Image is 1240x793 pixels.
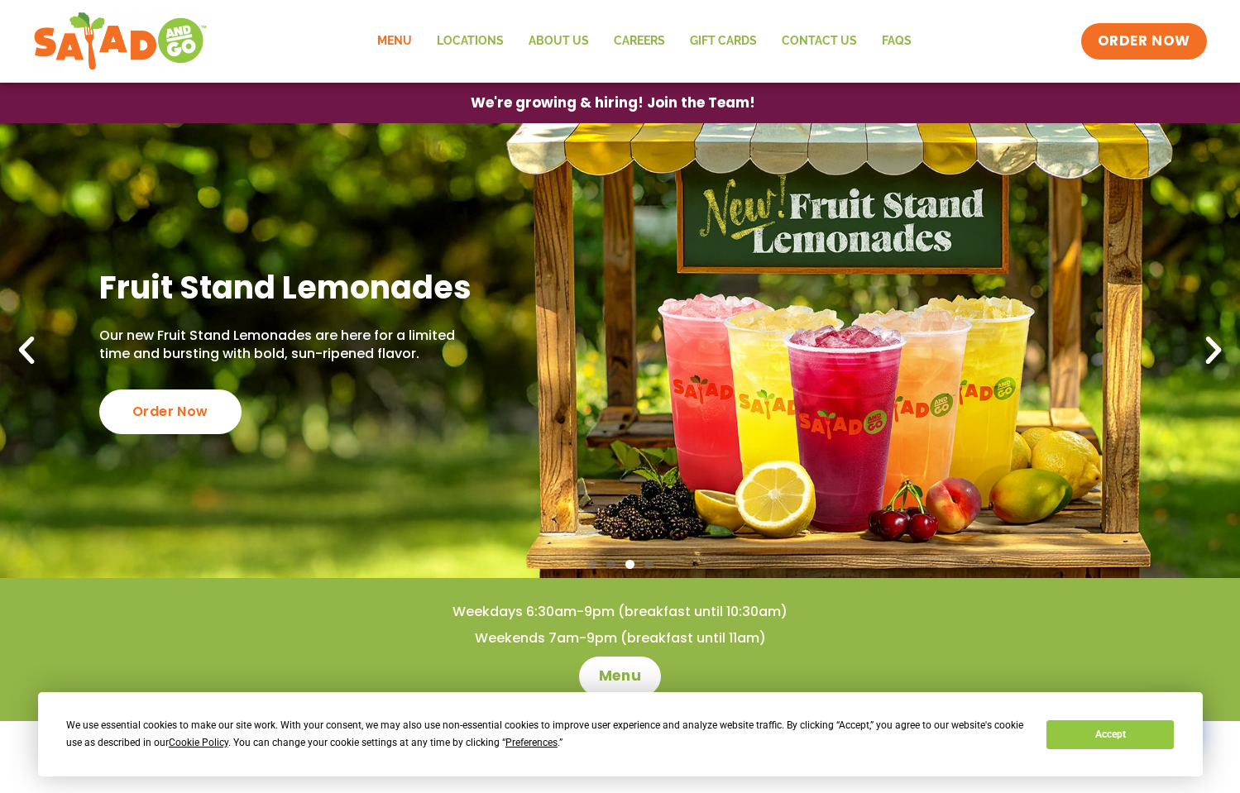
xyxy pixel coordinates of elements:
[33,629,1207,647] h4: Weekends 7am-9pm (breakfast until 11am)
[516,22,601,60] a: About Us
[8,332,45,369] div: Previous slide
[424,22,516,60] a: Locations
[446,84,780,122] a: We're growing & hiring! Join the Team!
[66,717,1027,752] div: We use essential cookies to make our site work. With your consent, we may also use non-essential ...
[869,22,924,60] a: FAQs
[1081,23,1207,60] a: ORDER NOW
[99,389,242,434] div: Order Now
[365,22,924,60] nav: Menu
[625,560,634,569] span: Go to slide 3
[99,267,476,308] h2: Fruit Stand Lemonades
[606,560,615,569] span: Go to slide 2
[99,327,476,364] p: Our new Fruit Stand Lemonades are here for a limited time and bursting with bold, sun-ripened fla...
[1098,31,1190,51] span: ORDER NOW
[677,22,769,60] a: GIFT CARDS
[601,22,677,60] a: Careers
[644,560,654,569] span: Go to slide 4
[38,692,1203,776] div: Cookie Consent Prompt
[33,603,1207,621] h4: Weekdays 6:30am-9pm (breakfast until 10:30am)
[505,737,558,748] span: Preferences
[1195,332,1232,369] div: Next slide
[769,22,869,60] a: Contact Us
[33,8,208,74] img: new-SAG-logo-768×292
[1046,720,1174,749] button: Accept
[169,737,228,748] span: Cookie Policy
[599,666,641,686] span: Menu
[579,657,661,696] a: Menu
[587,560,596,569] span: Go to slide 1
[365,22,424,60] a: Menu
[471,96,755,110] span: We're growing & hiring! Join the Team!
